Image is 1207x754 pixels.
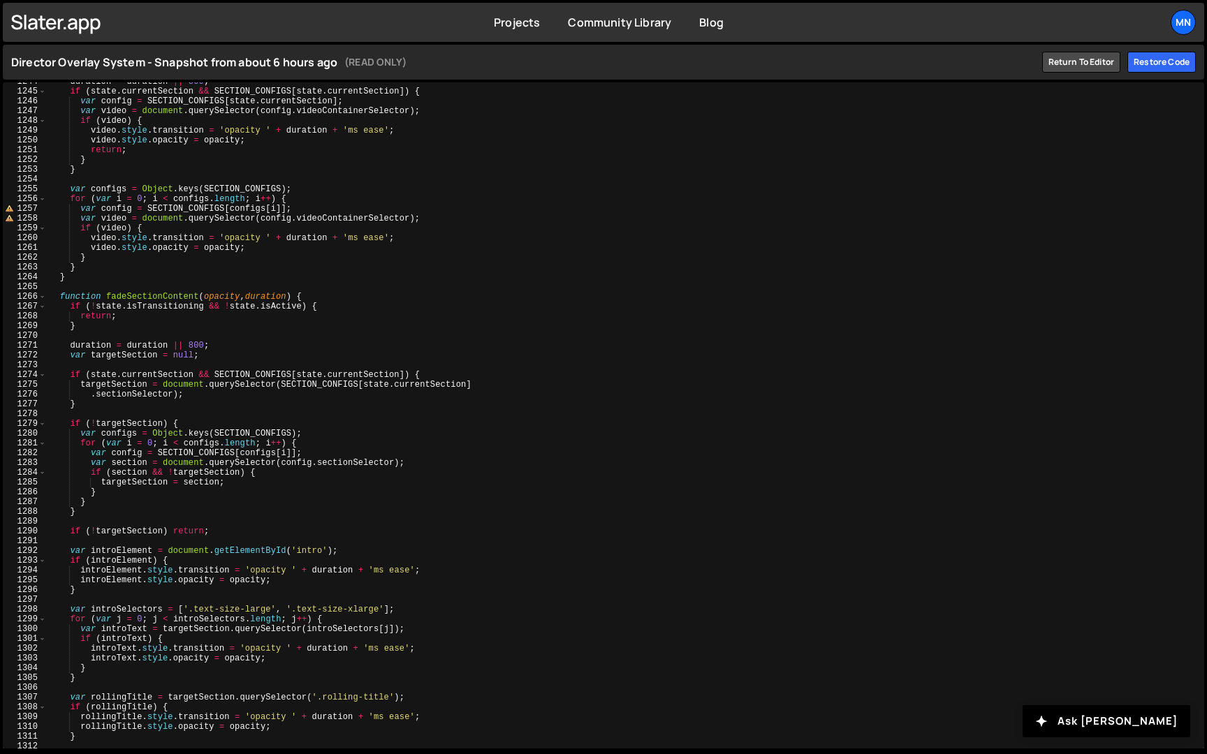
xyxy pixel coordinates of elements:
[3,214,47,223] div: 1258
[3,302,47,311] div: 1267
[11,54,1035,71] h1: Director Overlay System - Snapshot from about 6 hours ago
[3,605,47,614] div: 1298
[3,624,47,634] div: 1300
[3,380,47,390] div: 1275
[1127,52,1196,73] div: Restore code
[3,87,47,96] div: 1245
[3,526,47,536] div: 1290
[3,595,47,605] div: 1297
[3,341,47,350] div: 1271
[3,478,47,487] div: 1285
[3,253,47,263] div: 1262
[3,135,47,145] div: 1250
[1023,705,1190,737] button: Ask [PERSON_NAME]
[3,497,47,507] div: 1287
[3,653,47,663] div: 1303
[3,155,47,165] div: 1252
[3,116,47,126] div: 1248
[3,194,47,204] div: 1256
[3,360,47,370] div: 1273
[3,663,47,673] div: 1304
[3,96,47,106] div: 1246
[3,683,47,693] div: 1306
[494,15,540,30] a: Projects
[3,722,47,732] div: 1310
[3,272,47,282] div: 1264
[3,350,47,360] div: 1272
[568,15,671,30] a: Community Library
[3,243,47,253] div: 1261
[3,712,47,722] div: 1309
[3,311,47,321] div: 1268
[3,487,47,497] div: 1286
[3,693,47,702] div: 1307
[3,184,47,194] div: 1255
[3,233,47,243] div: 1260
[3,370,47,380] div: 1274
[3,419,47,429] div: 1279
[3,732,47,741] div: 1311
[3,673,47,683] div: 1305
[3,282,47,292] div: 1265
[3,438,47,448] div: 1281
[3,741,47,751] div: 1312
[3,331,47,341] div: 1270
[3,175,47,184] div: 1254
[3,556,47,565] div: 1293
[1042,52,1121,73] a: Return to editor
[1171,10,1196,35] a: MN
[3,536,47,546] div: 1291
[3,165,47,175] div: 1253
[3,702,47,712] div: 1308
[3,429,47,438] div: 1280
[3,448,47,458] div: 1282
[3,204,47,214] div: 1257
[3,106,47,116] div: 1247
[3,468,47,478] div: 1284
[3,507,47,517] div: 1288
[3,409,47,419] div: 1278
[3,321,47,331] div: 1269
[3,614,47,624] div: 1299
[3,126,47,135] div: 1249
[3,575,47,585] div: 1295
[3,565,47,575] div: 1294
[3,546,47,556] div: 1292
[3,585,47,595] div: 1296
[3,390,47,399] div: 1276
[344,54,407,71] small: (READ ONLY)
[3,145,47,155] div: 1251
[3,458,47,468] div: 1283
[3,634,47,644] div: 1301
[3,292,47,302] div: 1266
[699,15,724,30] a: Blog
[3,399,47,409] div: 1277
[3,517,47,526] div: 1289
[3,644,47,653] div: 1302
[3,263,47,272] div: 1263
[3,223,47,233] div: 1259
